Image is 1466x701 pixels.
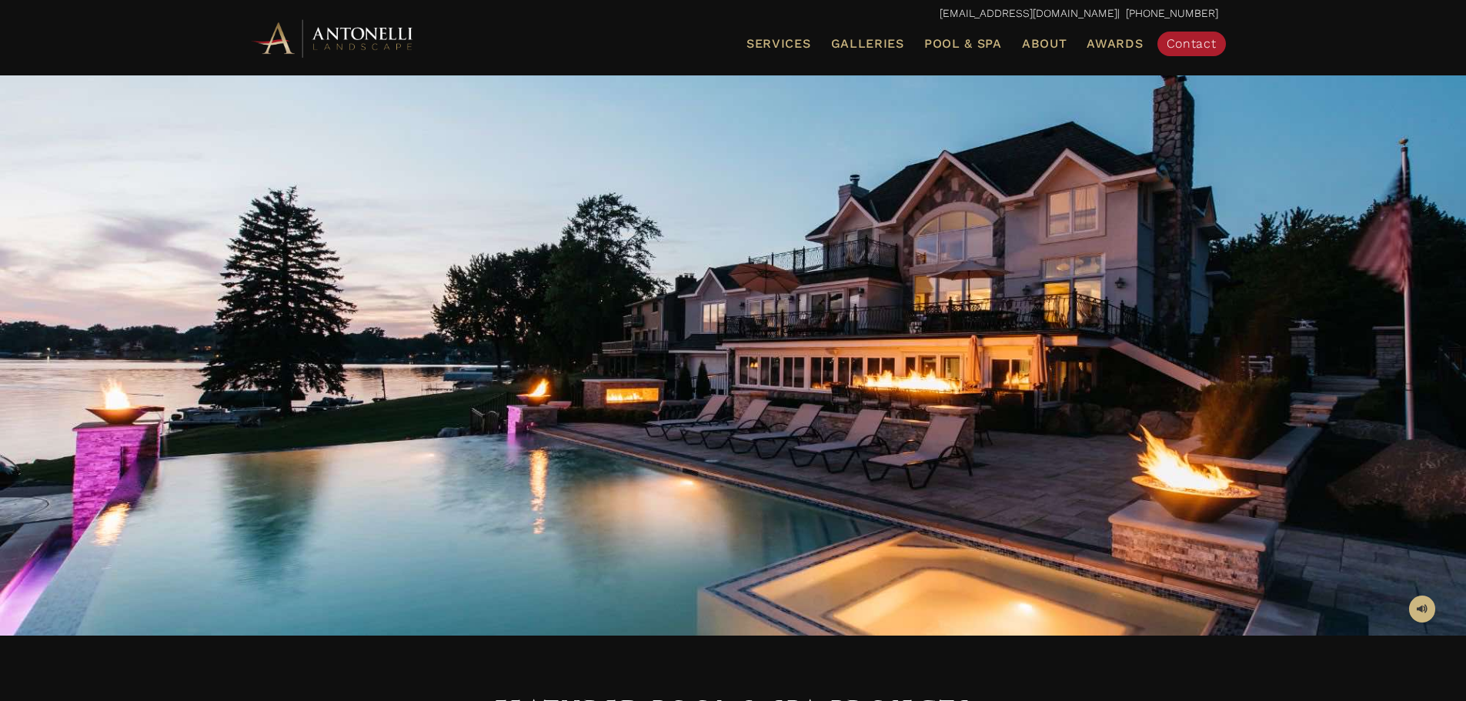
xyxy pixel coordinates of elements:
span: Galleries [831,36,904,51]
a: Awards [1080,34,1149,54]
a: About [1016,34,1074,54]
span: Contact [1167,36,1217,51]
a: Pool & Spa [918,34,1008,54]
span: Pool & Spa [924,36,1002,51]
span: Awards [1087,36,1143,51]
span: About [1022,38,1067,50]
a: Services [740,34,817,54]
a: Galleries [825,34,910,54]
p: | [PHONE_NUMBER] [249,4,1218,24]
img: Antonelli Horizontal Logo [249,17,418,59]
a: Contact [1157,32,1226,56]
span: Services [746,38,811,50]
a: [EMAIL_ADDRESS][DOMAIN_NAME] [940,7,1117,19]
